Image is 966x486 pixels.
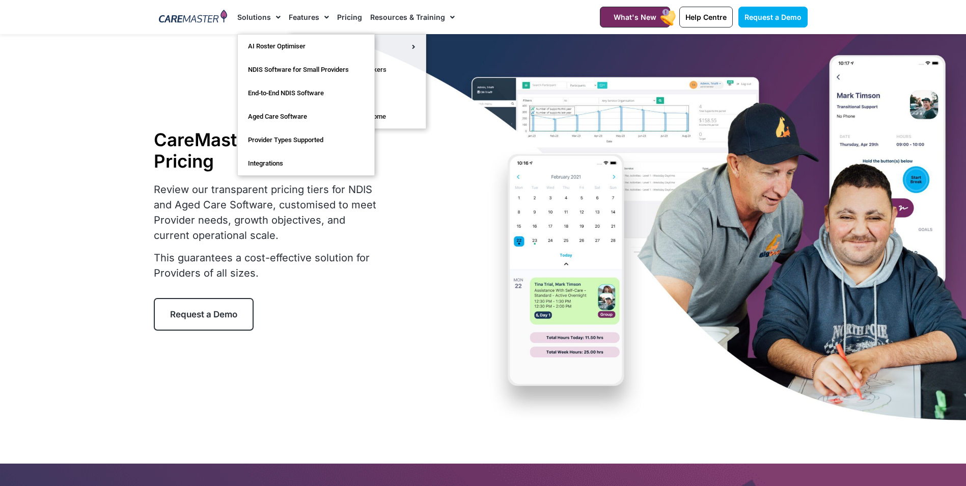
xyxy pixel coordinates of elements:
[614,13,656,21] span: What's New
[738,7,808,28] a: Request a Demo
[159,10,228,25] img: CareMaster Logo
[679,7,733,28] a: Help Centre
[238,105,374,128] a: Aged Care Software
[238,35,374,58] a: AI Roster Optimiser
[238,58,374,82] a: NDIS Software for Small Providers
[154,129,383,172] h1: CareMaster Platform Pricing
[237,34,375,176] ul: Solutions
[744,13,802,21] span: Request a Demo
[685,13,727,21] span: Help Centre
[238,82,374,105] a: End-to-End NDIS Software
[238,128,374,152] a: Provider Types Supported
[170,309,237,319] span: Request a Demo
[238,152,374,175] a: Integrations
[154,298,254,331] a: Request a Demo
[154,250,383,281] p: This guarantees a cost-effective solution for Providers of all sizes.
[154,182,383,243] p: Review our transparent pricing tiers for NDIS and Aged Care Software, customised to meet Provider...
[600,7,670,28] a: What's New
